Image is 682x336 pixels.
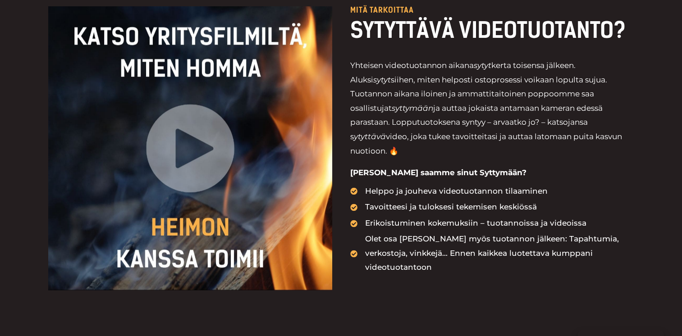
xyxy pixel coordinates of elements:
h2: SYTYTTÄVÄ VIDEOTUOTANTO? [350,16,634,44]
i: syttymään [392,104,433,113]
em: sytyt [474,61,491,70]
strong: [PERSON_NAME] saamme sinut Syttymään? [350,168,526,177]
p: Yhteisen videotuotannon aikana kerta toisensa jälkeen. Aluksi siihen, miten helposti ostoprosessi... [350,59,634,158]
i: sytyt [373,75,391,84]
span: Helppo ja jouheva videotuotannon tilaaminen [363,184,548,199]
p: Mitä tarkoittaa [350,6,634,14]
span: Olet osa [PERSON_NAME] myös tuotannon jälkeen: Tapahtumia, verkostoja, vinkkejä... Ennen kaikkea ... [363,232,634,275]
span: Erikoistuminen kokemuksiin – tuotannoissa ja videoissa [363,216,586,231]
i: ytyttävä [354,132,386,141]
span: Tavoitteesi ja tuloksesi tekemisen keskiössä [363,200,537,214]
